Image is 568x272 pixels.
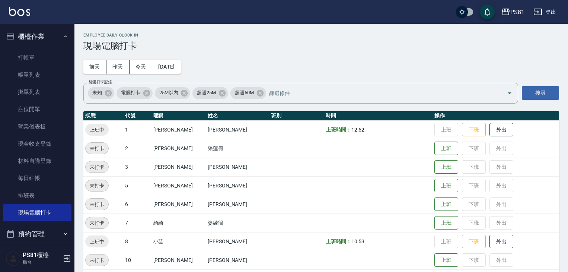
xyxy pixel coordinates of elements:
[3,224,71,244] button: 預約管理
[3,83,71,101] a: 掛單列表
[151,120,206,139] td: [PERSON_NAME]
[3,101,71,118] a: 座位開單
[155,87,191,99] div: 25M以內
[123,111,151,121] th: 代號
[151,139,206,158] td: [PERSON_NAME]
[151,195,206,214] td: [PERSON_NAME]
[151,158,206,176] td: [PERSON_NAME]
[151,214,206,232] td: 綺綺
[206,176,269,195] td: [PERSON_NAME]
[83,33,559,38] h2: Employee Daily Clock In
[3,170,71,187] a: 每日結帳
[433,111,559,121] th: 操作
[3,187,71,204] a: 排班表
[530,5,559,19] button: 登出
[106,60,130,74] button: 昨天
[206,120,269,139] td: [PERSON_NAME]
[123,120,151,139] td: 1
[206,195,269,214] td: [PERSON_NAME]
[123,158,151,176] td: 3
[3,66,71,83] a: 帳單列表
[86,163,108,171] span: 未打卡
[434,216,458,230] button: 上班
[206,111,269,121] th: 姓名
[324,111,433,121] th: 時間
[117,89,145,97] span: 電腦打卡
[155,89,183,97] span: 25M以內
[151,111,206,121] th: 暱稱
[117,87,153,99] div: 電腦打卡
[462,235,486,249] button: 下班
[123,139,151,158] td: 2
[89,79,112,85] label: 篩選打卡記錄
[23,252,61,259] h5: PS81櫃檯
[83,41,559,51] h3: 現場電腦打卡
[151,251,206,269] td: [PERSON_NAME]
[86,219,108,227] span: 未打卡
[434,179,458,193] button: 上班
[123,232,151,251] td: 8
[9,7,30,16] img: Logo
[504,87,516,99] button: Open
[83,111,123,121] th: 狀態
[151,176,206,195] td: [PERSON_NAME]
[23,259,61,266] p: 櫃台
[206,214,269,232] td: 姿綺簡
[434,142,458,155] button: 上班
[86,256,108,264] span: 未打卡
[3,118,71,135] a: 營業儀表板
[130,60,153,74] button: 今天
[351,127,364,133] span: 12:52
[462,123,486,137] button: 下班
[123,176,151,195] td: 5
[206,251,269,269] td: [PERSON_NAME]
[230,87,266,99] div: 超過50M
[123,214,151,232] td: 7
[86,145,108,152] span: 未打卡
[480,4,495,19] button: save
[192,87,228,99] div: 超過25M
[326,127,352,133] b: 上班時間：
[152,60,181,74] button: [DATE]
[351,238,364,244] span: 10:53
[123,251,151,269] td: 10
[3,204,71,221] a: 現場電腦打卡
[522,86,559,100] button: 搜尋
[269,111,323,121] th: 班別
[123,195,151,214] td: 6
[206,158,269,176] td: [PERSON_NAME]
[86,182,108,190] span: 未打卡
[3,135,71,152] a: 現金收支登錄
[83,60,106,74] button: 前天
[3,49,71,66] a: 打帳單
[151,232,206,251] td: 小芸
[88,87,114,99] div: 未知
[489,235,513,249] button: 外出
[6,251,21,266] img: Person
[230,89,258,97] span: 超過50M
[326,238,352,244] b: 上班時間：
[434,253,458,267] button: 上班
[498,4,527,20] button: PS81
[489,123,513,137] button: 外出
[3,152,71,170] a: 材料自購登錄
[510,7,524,17] div: PS81
[192,89,220,97] span: 超過25M
[206,232,269,251] td: [PERSON_NAME]
[434,160,458,174] button: 上班
[3,244,71,263] button: 報表及分析
[86,200,108,208] span: 未打卡
[267,86,494,99] input: 篩選條件
[88,89,106,97] span: 未知
[206,139,269,158] td: 采蓮何
[85,238,109,246] span: 上班中
[434,197,458,211] button: 上班
[3,27,71,46] button: 櫃檯作業
[85,126,109,134] span: 上班中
